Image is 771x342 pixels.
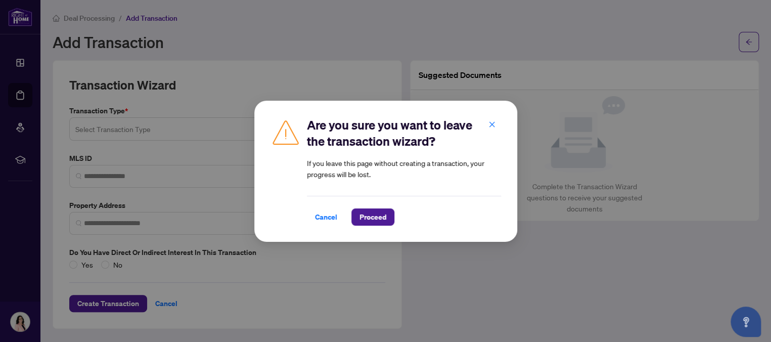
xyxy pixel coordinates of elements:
span: Proceed [359,209,386,225]
h2: Are you sure you want to leave the transaction wizard? [307,117,501,149]
button: Proceed [351,208,394,226]
button: Cancel [307,208,345,226]
article: If you leave this page without creating a transaction, your progress will be lost. [307,157,501,180]
button: Open asap [731,307,761,337]
span: Cancel [315,209,337,225]
span: close [488,120,495,127]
